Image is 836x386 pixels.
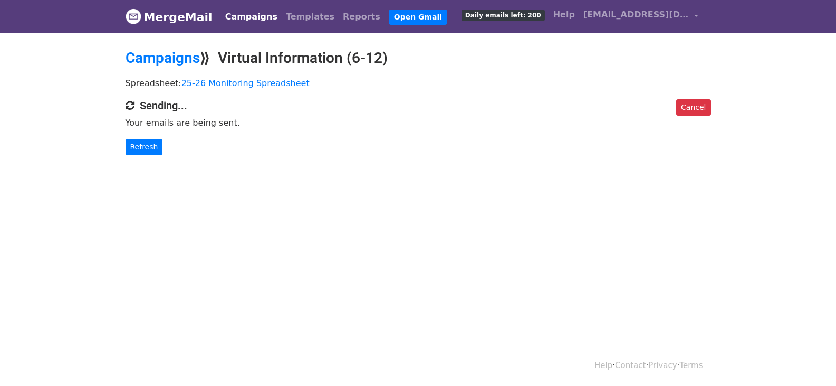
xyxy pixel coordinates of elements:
a: Daily emails left: 200 [457,4,549,25]
h4: Sending... [126,99,711,112]
a: Privacy [648,361,677,370]
span: Daily emails left: 200 [462,10,545,21]
a: Help [594,361,612,370]
a: MergeMail [126,6,213,28]
img: MergeMail logo [126,8,141,24]
a: Campaigns [221,6,282,27]
a: Contact [615,361,646,370]
a: Refresh [126,139,163,155]
a: Terms [679,361,703,370]
a: Help [549,4,579,25]
a: Campaigns [126,49,200,67]
span: [EMAIL_ADDRESS][DOMAIN_NAME] [583,8,689,21]
a: Reports [339,6,385,27]
p: Spreadsheet: [126,78,711,89]
a: Templates [282,6,339,27]
a: 25-26 Monitoring Spreadsheet [181,78,310,88]
a: Open Gmail [389,10,447,25]
h2: ⟫ Virtual Information (6-12) [126,49,711,67]
a: [EMAIL_ADDRESS][DOMAIN_NAME] [579,4,703,29]
a: Cancel [676,99,710,116]
p: Your emails are being sent. [126,117,711,128]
